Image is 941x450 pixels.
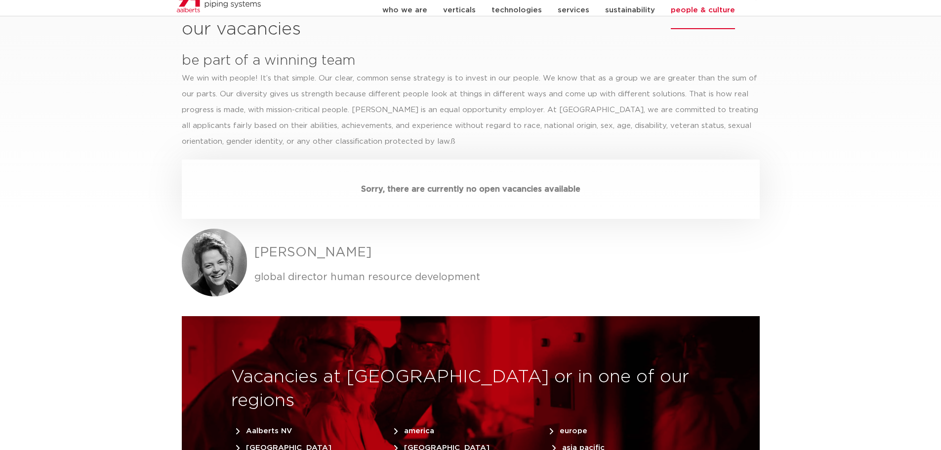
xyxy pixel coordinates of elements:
[182,51,610,71] h3: be part of a winning team
[394,427,434,435] span: america
[254,244,759,262] h3: [PERSON_NAME]
[231,366,710,413] h2: Vacancies at [GEOGRAPHIC_DATA] or in one of our regions
[394,422,449,435] a: america
[182,160,760,219] div: Sorry, there are currently no open vacancies available
[254,270,759,286] p: global director human resource development
[182,71,760,150] p: We win with people! It’s that simple. Our clear, common sense strategy is to invest in our people...
[236,427,292,435] span: Aalberts NV
[236,422,307,435] a: Aalberts NV
[182,18,760,41] h2: our vacancies
[550,422,602,435] a: europe
[550,427,587,435] span: europe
